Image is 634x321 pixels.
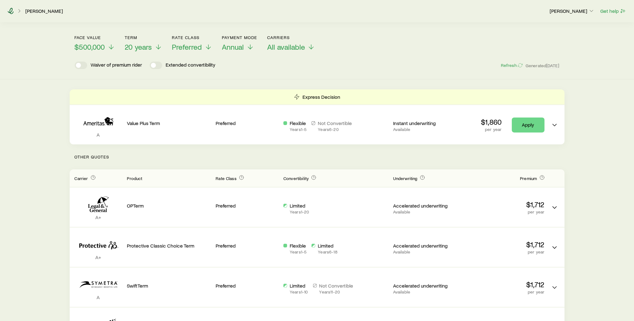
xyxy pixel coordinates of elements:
[216,243,278,249] p: Preferred
[319,289,353,294] p: Years 11 - 20
[393,249,456,254] p: Available
[166,62,216,69] p: Extended convertibility
[75,35,115,52] button: Face value$500,000
[216,176,237,181] span: Rate Class
[75,132,122,138] p: A
[393,203,456,209] p: Accelerated underwriting
[127,203,211,209] p: OPTerm
[290,243,307,249] p: Flexible
[549,8,595,15] button: [PERSON_NAME]
[172,43,202,51] span: Preferred
[393,120,456,126] p: Instant underwriting
[70,89,565,144] div: Term quotes
[318,120,352,126] p: Not Convertible
[75,35,115,40] p: Face value
[172,35,212,40] p: Rate Class
[481,127,502,132] p: per year
[216,203,278,209] p: Preferred
[461,209,545,214] p: per year
[222,35,257,52] button: Payment ModeAnnual
[393,209,456,214] p: Available
[75,176,88,181] span: Carrier
[75,294,122,300] p: A
[550,8,595,14] p: [PERSON_NAME]
[216,283,278,289] p: Preferred
[520,176,537,181] span: Premium
[267,43,305,51] span: All available
[127,283,211,289] p: SwiftTerm
[461,289,545,294] p: per year
[319,283,353,289] p: Not Convertible
[172,35,212,52] button: Rate ClassPreferred
[318,249,337,254] p: Years 6 - 18
[290,203,309,209] p: Limited
[290,120,307,126] p: Flexible
[290,127,307,132] p: Years 1 - 5
[393,176,417,181] span: Underwriting
[461,249,545,254] p: per year
[526,63,559,68] span: Generated
[461,240,545,249] p: $1,712
[461,280,545,289] p: $1,712
[267,35,315,52] button: CarriersAll available
[290,249,307,254] p: Years 1 - 5
[222,43,244,51] span: Annual
[318,243,337,249] p: Limited
[127,176,142,181] span: Product
[222,35,257,40] p: Payment Mode
[393,243,456,249] p: Accelerated underwriting
[481,118,502,126] p: $1,860
[70,144,565,169] p: Other Quotes
[91,62,142,69] p: Waiver of premium rider
[547,63,560,68] span: [DATE]
[302,94,340,100] p: Express Decision
[127,243,211,249] p: Protective Classic Choice Term
[318,127,352,132] p: Years 6 - 20
[501,63,523,68] button: Refresh
[393,283,456,289] p: Accelerated underwriting
[393,289,456,294] p: Available
[25,8,63,14] a: [PERSON_NAME]
[75,214,122,220] p: A+
[290,209,309,214] p: Years 1 - 20
[283,176,309,181] span: Convertibility
[290,283,308,289] p: Limited
[125,35,162,52] button: Term20 years
[267,35,315,40] p: Carriers
[461,200,545,209] p: $1,712
[600,8,627,15] button: Get help
[512,118,545,133] a: Apply
[290,289,308,294] p: Years 1 - 10
[75,43,105,51] span: $500,000
[75,254,122,260] p: A+
[127,120,211,126] p: Value Plus Term
[216,120,278,126] p: Preferred
[393,127,456,132] p: Available
[125,35,162,40] p: Term
[125,43,152,51] span: 20 years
